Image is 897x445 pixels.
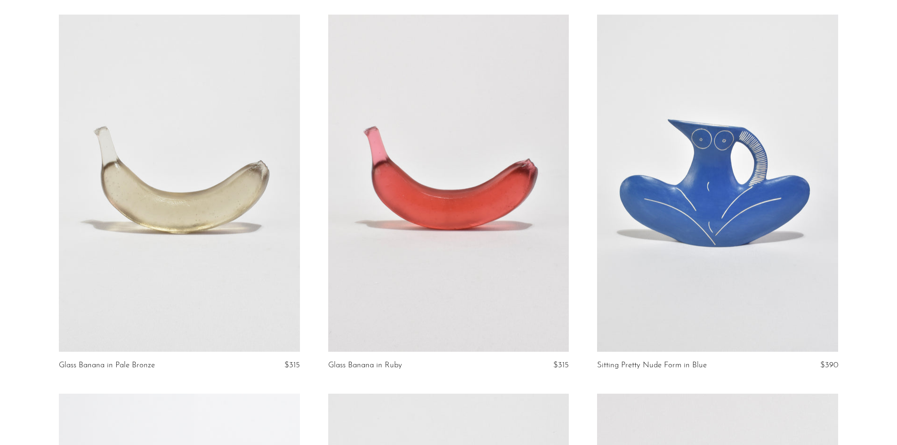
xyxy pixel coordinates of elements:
span: $315 [284,361,300,369]
a: Sitting Pretty Nude Form in Blue [597,361,707,370]
span: $390 [820,361,838,369]
a: Glass Banana in Ruby [328,361,402,370]
span: $315 [553,361,569,369]
a: Glass Banana in Pale Bronze [59,361,155,370]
